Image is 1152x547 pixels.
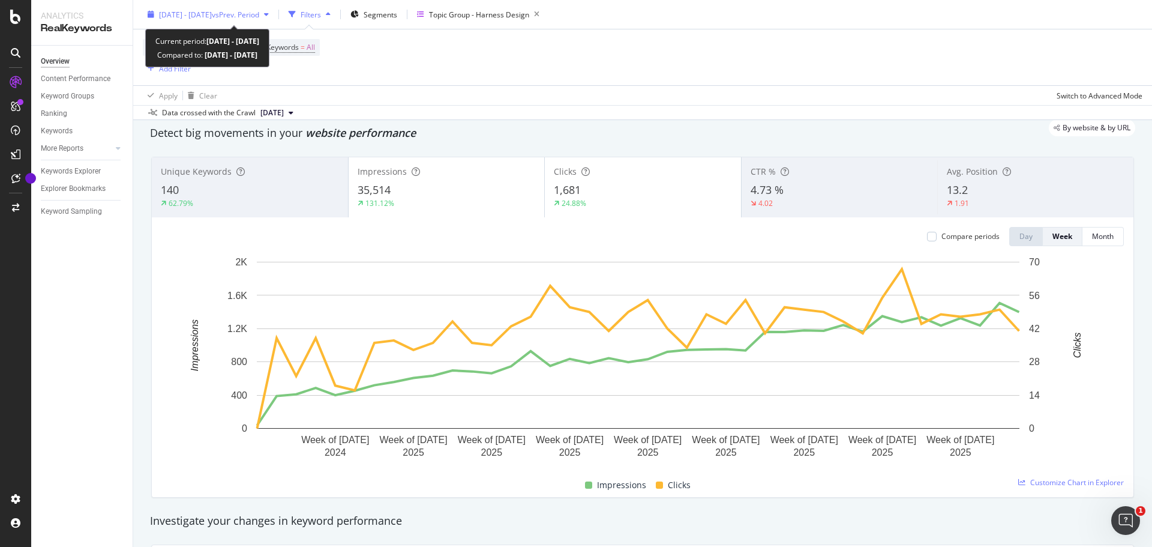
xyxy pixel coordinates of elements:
[183,86,217,105] button: Clear
[950,447,971,458] text: 2025
[150,513,1135,529] div: Investigate your changes in keyword performance
[260,107,284,118] span: 2025 Sep. 6th
[1030,477,1124,488] span: Customize Chart in Explorer
[1052,231,1072,241] div: Week
[41,55,124,68] a: Overview
[559,447,581,458] text: 2025
[41,73,124,85] a: Content Performance
[751,166,776,177] span: CTR %
[1057,90,1142,100] div: Switch to Advanced Mode
[770,435,838,445] text: Week of [DATE]
[1052,86,1142,105] button: Switch to Advanced Mode
[231,390,247,400] text: 400
[1072,333,1082,358] text: Clicks
[668,478,691,492] span: Clicks
[256,106,298,120] button: [DATE]
[190,319,200,371] text: Impressions
[758,198,773,208] div: 4.02
[235,257,247,267] text: 2K
[143,5,274,24] button: [DATE] - [DATE]vsPrev. Period
[41,183,124,195] a: Explorer Bookmarks
[614,435,682,445] text: Week of [DATE]
[458,435,526,445] text: Week of [DATE]
[41,90,94,103] div: Keyword Groups
[1018,477,1124,488] a: Customize Chart in Explorer
[346,5,402,24] button: Segments
[955,198,969,208] div: 1.91
[41,22,123,35] div: RealKeywords
[227,324,247,334] text: 1.2K
[41,55,70,68] div: Overview
[41,183,106,195] div: Explorer Bookmarks
[284,5,335,24] button: Filters
[159,9,212,19] span: [DATE] - [DATE]
[793,447,815,458] text: 2025
[41,90,124,103] a: Keyword Groups
[536,435,604,445] text: Week of [DATE]
[403,447,424,458] text: 2025
[941,231,1000,241] div: Compare periods
[1029,257,1040,267] text: 70
[358,183,391,197] span: 35,514
[41,142,112,155] a: More Reports
[41,165,124,178] a: Keywords Explorer
[161,166,232,177] span: Unique Keywords
[199,90,217,100] div: Clear
[562,198,586,208] div: 24.88%
[637,447,659,458] text: 2025
[155,34,259,48] div: Current period:
[1029,423,1034,434] text: 0
[365,198,394,208] div: 131.12%
[1111,506,1140,535] iframe: Intercom live chat
[1029,357,1040,367] text: 28
[325,447,346,458] text: 2024
[1136,506,1145,516] span: 1
[161,256,1115,464] svg: A chart.
[1049,119,1135,136] div: legacy label
[159,63,191,73] div: Add Filter
[1029,390,1040,400] text: 14
[203,50,257,60] b: [DATE] - [DATE]
[554,166,577,177] span: Clicks
[848,435,916,445] text: Week of [DATE]
[206,36,259,46] b: [DATE] - [DATE]
[1092,231,1114,241] div: Month
[41,73,110,85] div: Content Performance
[41,125,73,138] div: Keywords
[41,205,124,218] a: Keyword Sampling
[1029,290,1040,300] text: 56
[715,447,737,458] text: 2025
[41,142,83,155] div: More Reports
[1019,231,1033,241] div: Day
[41,165,101,178] div: Keywords Explorer
[266,42,299,52] span: Keywords
[157,48,257,62] div: Compared to:
[947,183,968,197] span: 13.2
[159,90,178,100] div: Apply
[429,9,529,19] div: Topic Group - Harness Design
[872,447,893,458] text: 2025
[1009,227,1043,246] button: Day
[169,198,193,208] div: 62.79%
[1082,227,1124,246] button: Month
[597,478,646,492] span: Impressions
[358,166,407,177] span: Impressions
[41,205,102,218] div: Keyword Sampling
[947,166,998,177] span: Avg. Position
[143,86,178,105] button: Apply
[212,9,259,19] span: vs Prev. Period
[227,290,247,300] text: 1.6K
[1043,227,1082,246] button: Week
[692,435,760,445] text: Week of [DATE]
[554,183,581,197] span: 1,681
[143,61,191,76] button: Add Filter
[161,183,179,197] span: 140
[25,173,36,184] div: Tooltip anchor
[307,39,315,56] span: All
[41,125,124,138] a: Keywords
[162,107,256,118] div: Data crossed with the Crawl
[41,107,124,120] a: Ranking
[1029,324,1040,334] text: 42
[301,42,305,52] span: =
